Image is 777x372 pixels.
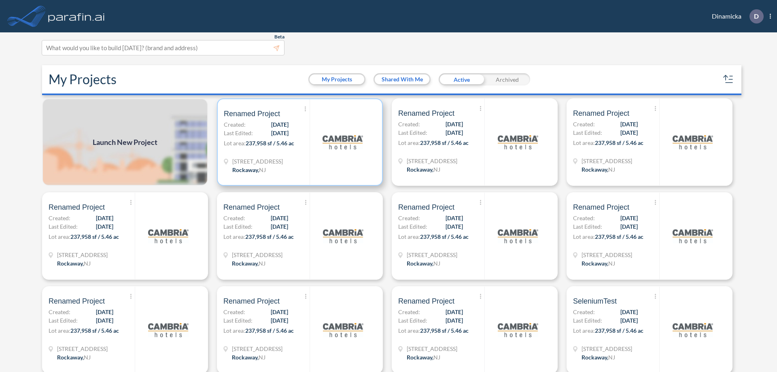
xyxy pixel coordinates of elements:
[620,120,638,128] span: [DATE]
[223,327,245,334] span: Lot area:
[42,98,208,186] a: Launch New Project
[446,308,463,316] span: [DATE]
[271,316,288,325] span: [DATE]
[224,129,253,137] span: Last Edited:
[398,296,454,306] span: Renamed Project
[498,310,538,350] img: logo
[223,233,245,240] span: Lot area:
[398,202,454,212] span: Renamed Project
[420,139,469,146] span: 237,958 sf / 5.46 ac
[271,129,289,137] span: [DATE]
[398,108,454,118] span: Renamed Project
[271,222,288,231] span: [DATE]
[433,166,440,173] span: NJ
[57,260,84,267] span: Rockaway ,
[57,259,91,268] div: Rockaway, NJ
[323,310,363,350] img: logo
[96,316,113,325] span: [DATE]
[398,120,420,128] span: Created:
[223,222,253,231] span: Last Edited:
[232,344,282,353] span: 321 Mt Hope Ave
[498,216,538,256] img: logo
[407,166,433,173] span: Rockaway ,
[398,128,427,137] span: Last Edited:
[49,222,78,231] span: Last Edited:
[582,353,615,361] div: Rockaway, NJ
[57,344,108,353] span: 321 Mt Hope Ave
[595,327,643,334] span: 237,958 sf / 5.46 ac
[96,222,113,231] span: [DATE]
[673,216,713,256] img: logo
[375,74,429,84] button: Shared With Me
[232,166,259,173] span: Rockaway ,
[232,166,266,174] div: Rockaway, NJ
[223,214,245,222] span: Created:
[407,344,457,353] span: 321 Mt Hope Ave
[259,354,265,361] span: NJ
[573,222,602,231] span: Last Edited:
[148,310,189,350] img: logo
[446,128,463,137] span: [DATE]
[70,233,119,240] span: 237,958 sf / 5.46 ac
[245,233,294,240] span: 237,958 sf / 5.46 ac
[407,354,433,361] span: Rockaway ,
[582,354,608,361] span: Rockaway ,
[420,233,469,240] span: 237,958 sf / 5.46 ac
[582,251,632,259] span: 321 Mt Hope Ave
[232,353,265,361] div: Rockaway, NJ
[70,327,119,334] span: 237,958 sf / 5.46 ac
[232,157,283,166] span: 321 Mt Hope Ave
[595,139,643,146] span: 237,958 sf / 5.46 ac
[245,327,294,334] span: 237,958 sf / 5.46 ac
[57,251,108,259] span: 321 Mt Hope Ave
[446,316,463,325] span: [DATE]
[595,233,643,240] span: 237,958 sf / 5.46 ac
[57,354,84,361] span: Rockaway ,
[439,73,484,85] div: Active
[49,296,105,306] span: Renamed Project
[223,296,280,306] span: Renamed Project
[582,166,608,173] span: Rockaway ,
[573,214,595,222] span: Created:
[573,139,595,146] span: Lot area:
[620,214,638,222] span: [DATE]
[446,214,463,222] span: [DATE]
[42,98,208,186] img: add
[700,9,771,23] div: Dinamicka
[398,139,420,146] span: Lot area:
[232,260,259,267] span: Rockaway ,
[608,260,615,267] span: NJ
[47,8,106,24] img: logo
[433,354,440,361] span: NJ
[582,165,615,174] div: Rockaway, NJ
[673,310,713,350] img: logo
[573,316,602,325] span: Last Edited:
[246,140,294,147] span: 237,958 sf / 5.46 ac
[232,354,259,361] span: Rockaway ,
[398,316,427,325] span: Last Edited:
[49,214,70,222] span: Created:
[224,120,246,129] span: Created:
[49,308,70,316] span: Created:
[232,259,265,268] div: Rockaway, NJ
[722,73,735,86] button: sort
[398,327,420,334] span: Lot area:
[582,157,632,165] span: 321 Mt Hope Ave
[573,128,602,137] span: Last Edited:
[323,122,363,162] img: logo
[96,308,113,316] span: [DATE]
[754,13,759,20] p: D
[620,308,638,316] span: [DATE]
[582,260,608,267] span: Rockaway ,
[407,165,440,174] div: Rockaway, NJ
[498,122,538,162] img: logo
[573,108,629,118] span: Renamed Project
[271,214,288,222] span: [DATE]
[573,308,595,316] span: Created:
[232,251,282,259] span: 321 Mt Hope Ave
[49,72,117,87] h2: My Projects
[223,308,245,316] span: Created:
[573,202,629,212] span: Renamed Project
[223,316,253,325] span: Last Edited:
[398,233,420,240] span: Lot area:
